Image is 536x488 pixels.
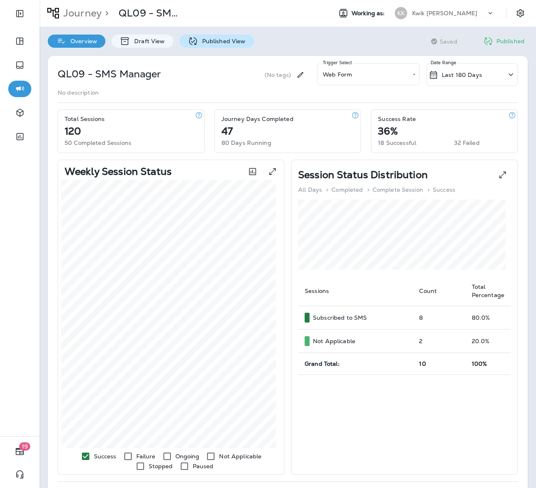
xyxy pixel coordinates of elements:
[412,10,478,16] p: Kwik [PERSON_NAME]
[395,7,407,19] div: KK
[119,7,183,19] p: QL09 - SMS Manager
[19,442,30,451] span: 19
[60,7,102,19] p: Journey
[352,10,387,17] span: Working as:
[8,443,31,460] button: 19
[102,7,109,19] p: >
[431,59,457,66] p: Date Range
[513,6,528,21] button: Settings
[323,60,352,66] label: Trigger Select
[8,5,31,22] button: Expand Sidebar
